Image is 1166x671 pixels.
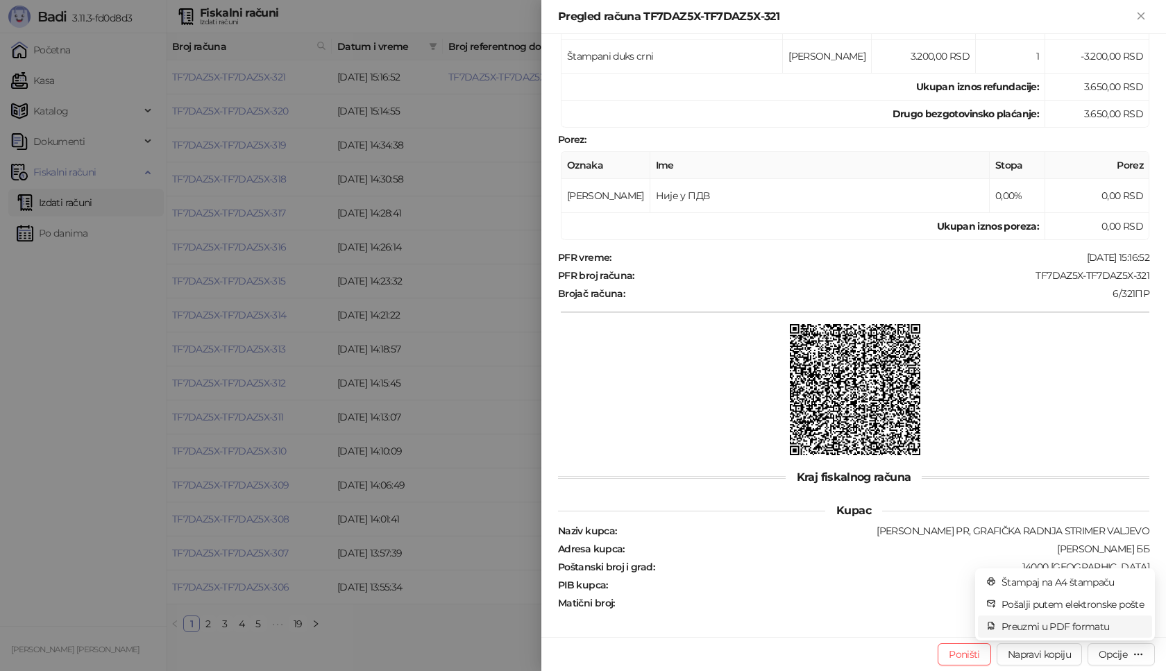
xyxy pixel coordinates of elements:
[1002,619,1144,634] span: Preuzmi u PDF formatu
[872,40,976,74] td: 3.200,00 RSD
[558,269,634,282] strong: PFR broj računa :
[626,287,1151,300] div: 6/321ПР
[558,251,611,264] strong: PFR vreme :
[997,643,1082,665] button: Napravi kopiju
[558,287,625,300] strong: Brojač računa :
[976,40,1045,74] td: 1
[561,40,783,74] td: Štampani duks crni
[650,179,990,213] td: Није у ПДВ
[1099,648,1127,661] div: Opcije
[616,597,1151,609] div: 62204311
[893,108,1039,120] strong: Drugo bezgotovinsko plaćanje :
[558,8,1133,25] div: Pregled računa TF7DAZ5X-TF7DAZ5X-321
[790,324,921,455] img: QR kod
[1045,101,1149,128] td: 3.650,00 RSD
[916,80,1039,93] strong: Ukupan iznos refundacije :
[937,220,1039,232] strong: Ukupan iznos poreza:
[650,152,990,179] th: Ime
[656,561,1151,573] div: 14000 [GEOGRAPHIC_DATA]
[1008,648,1071,661] span: Napravi kopiju
[990,179,1045,213] td: 0,00%
[1002,597,1144,612] span: Pošalji putem elektronske pošte
[825,504,882,517] span: Kupac
[783,40,872,74] td: [PERSON_NAME]
[558,561,654,573] strong: Poštanski broj i grad :
[1045,74,1149,101] td: 3.650,00 RSD
[1002,575,1144,590] span: Štampaj na A4 štampaču
[561,152,650,179] th: Oznaka
[626,543,1151,555] div: [PERSON_NAME] ББ
[558,543,625,555] strong: Adresa kupca :
[613,251,1151,264] div: [DATE] 15:16:52
[558,525,616,537] strong: Naziv kupca :
[990,152,1045,179] th: Stopa
[609,579,1151,591] div: 105507367
[1133,8,1149,25] button: Zatvori
[1045,152,1149,179] th: Porez
[1045,213,1149,240] td: 0,00 RSD
[938,643,991,665] button: Poništi
[558,579,608,591] strong: PIB kupca :
[1088,643,1155,665] button: Opcije
[636,269,1151,282] div: TF7DAZ5X-TF7DAZ5X-321
[618,525,1151,537] div: [PERSON_NAME] PR, GRAFIČKA RADNJA STRIMER VALJEVO
[786,470,922,484] span: Kraj fiskalnog računa
[558,133,586,146] strong: Porez :
[1045,179,1149,213] td: 0,00 RSD
[561,179,650,213] td: [PERSON_NAME]
[558,597,615,609] strong: Matični broj :
[1045,40,1149,74] td: -3.200,00 RSD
